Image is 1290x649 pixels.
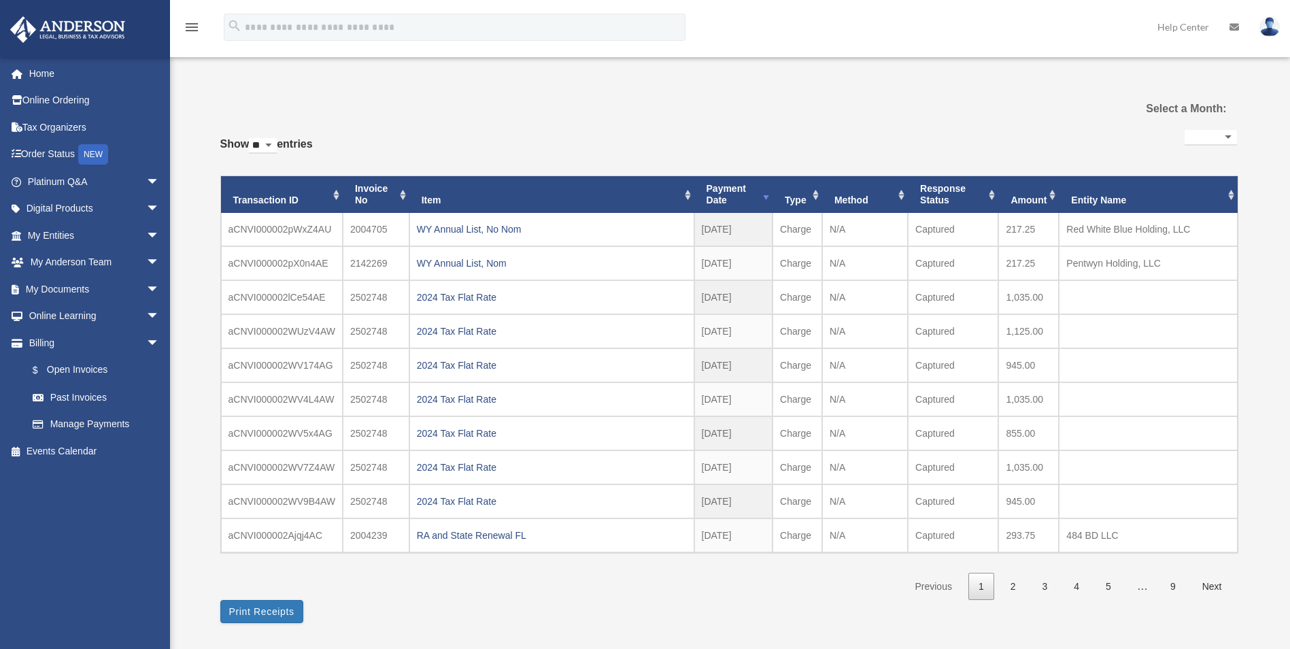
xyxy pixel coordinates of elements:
[343,246,409,280] td: 2142269
[146,249,173,277] span: arrow_drop_down
[998,484,1059,518] td: 945.00
[822,314,908,348] td: N/A
[417,390,687,409] div: 2024 Tax Flat Rate
[343,348,409,382] td: 2502748
[184,19,200,35] i: menu
[908,314,998,348] td: Captured
[822,484,908,518] td: N/A
[968,573,994,601] a: 1
[10,276,180,303] a: My Documentsarrow_drop_down
[1259,17,1280,37] img: User Pic
[822,518,908,552] td: N/A
[998,314,1059,348] td: 1,125.00
[773,518,822,552] td: Charge
[10,168,180,195] a: Platinum Q&Aarrow_drop_down
[822,382,908,416] td: N/A
[417,458,687,477] div: 2024 Tax Flat Rate
[343,518,409,552] td: 2004239
[19,384,173,411] a: Past Invoices
[40,362,47,379] span: $
[10,114,180,141] a: Tax Organizers
[1059,176,1237,213] th: Entity Name: activate to sort column ascending
[221,518,343,552] td: aCNVI000002Ajqj4AC
[908,348,998,382] td: Captured
[221,450,343,484] td: aCNVI000002WV7Z4AW
[343,416,409,450] td: 2502748
[146,195,173,223] span: arrow_drop_down
[417,254,687,273] div: WY Annual List, Nom
[146,329,173,357] span: arrow_drop_down
[908,450,998,484] td: Captured
[694,213,773,246] td: [DATE]
[1064,573,1089,601] a: 4
[694,450,773,484] td: [DATE]
[694,382,773,416] td: [DATE]
[773,484,822,518] td: Charge
[998,246,1059,280] td: 217.25
[1059,518,1237,552] td: 484 BD LLC
[227,18,242,33] i: search
[10,141,180,169] a: Order StatusNEW
[343,213,409,246] td: 2004705
[998,280,1059,314] td: 1,035.00
[220,135,313,167] label: Show entries
[822,416,908,450] td: N/A
[998,348,1059,382] td: 945.00
[773,382,822,416] td: Charge
[221,280,343,314] td: aCNVI000002lCe54AE
[773,348,822,382] td: Charge
[694,246,773,280] td: [DATE]
[822,213,908,246] td: N/A
[10,87,180,114] a: Online Ordering
[343,484,409,518] td: 2502748
[249,138,277,154] select: Showentries
[998,416,1059,450] td: 855.00
[343,280,409,314] td: 2502748
[409,176,694,213] th: Item: activate to sort column ascending
[343,450,409,484] td: 2502748
[908,416,998,450] td: Captured
[1032,573,1058,601] a: 3
[417,356,687,375] div: 2024 Tax Flat Rate
[6,16,129,43] img: Anderson Advisors Platinum Portal
[822,280,908,314] td: N/A
[10,303,180,330] a: Online Learningarrow_drop_down
[694,280,773,314] td: [DATE]
[908,213,998,246] td: Captured
[1000,573,1026,601] a: 2
[904,573,962,601] a: Previous
[773,450,822,484] td: Charge
[694,416,773,450] td: [DATE]
[417,424,687,443] div: 2024 Tax Flat Rate
[773,280,822,314] td: Charge
[10,329,180,356] a: Billingarrow_drop_down
[417,220,687,239] div: WY Annual List, No Nom
[773,314,822,348] td: Charge
[146,168,173,196] span: arrow_drop_down
[1059,213,1237,246] td: Red White Blue Holding, LLC
[822,246,908,280] td: N/A
[908,280,998,314] td: Captured
[773,213,822,246] td: Charge
[221,246,343,280] td: aCNVI000002pX0n4AE
[1059,246,1237,280] td: Pentwyn Holding, LLC
[417,492,687,511] div: 2024 Tax Flat Rate
[19,411,180,438] a: Manage Payments
[343,314,409,348] td: 2502748
[998,213,1059,246] td: 217.25
[908,176,998,213] th: Response Status: activate to sort column ascending
[19,356,180,384] a: $Open Invoices
[1096,573,1121,601] a: 5
[221,382,343,416] td: aCNVI000002WV4L4AW
[908,484,998,518] td: Captured
[10,249,180,276] a: My Anderson Teamarrow_drop_down
[221,213,343,246] td: aCNVI000002pWxZ4AU
[78,144,108,165] div: NEW
[773,416,822,450] td: Charge
[1192,573,1232,601] a: Next
[998,450,1059,484] td: 1,035.00
[184,24,200,35] a: menu
[417,288,687,307] div: 2024 Tax Flat Rate
[908,246,998,280] td: Captured
[908,518,998,552] td: Captured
